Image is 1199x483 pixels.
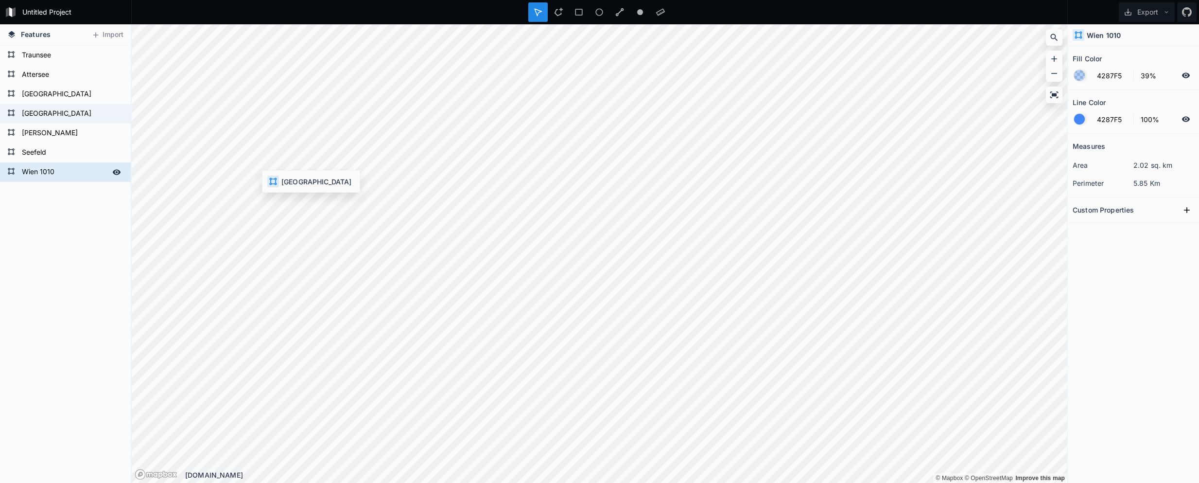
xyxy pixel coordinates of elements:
h2: Measures [1073,139,1105,154]
a: Mapbox logo [135,469,177,480]
dd: 2.02 sq. km [1133,160,1194,170]
button: Import [87,27,128,43]
button: Export [1119,2,1175,22]
dt: perimeter [1073,178,1133,188]
h2: Fill Color [1073,51,1102,66]
div: [DOMAIN_NAME] [185,470,1067,480]
dt: area [1073,160,1133,170]
h2: Custom Properties [1073,202,1134,217]
a: Mapbox [936,475,963,482]
h2: Line Color [1073,95,1106,110]
h4: Wien 1010 [1087,30,1121,40]
a: OpenStreetMap [965,475,1013,482]
span: Features [21,29,51,39]
a: Map feedback [1015,475,1065,482]
dd: 5.85 Km [1133,178,1194,188]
